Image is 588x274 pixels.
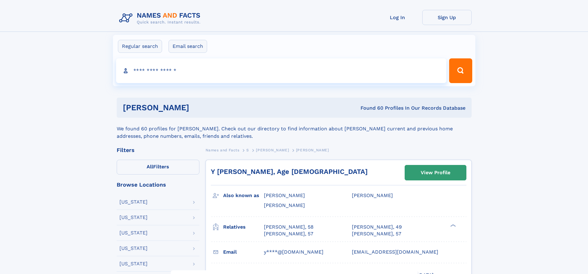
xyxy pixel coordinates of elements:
a: [PERSON_NAME], 57 [352,230,401,237]
a: S [246,146,249,154]
div: [US_STATE] [119,230,148,235]
a: Names and Facts [206,146,240,154]
a: Y [PERSON_NAME], Age [DEMOGRAPHIC_DATA] [211,168,368,175]
h3: Email [223,247,264,257]
a: [PERSON_NAME] [256,146,289,154]
div: [US_STATE] [119,200,148,204]
span: [PERSON_NAME] [352,192,393,198]
a: [PERSON_NAME], 49 [352,224,402,230]
span: S [246,148,249,152]
label: Filters [117,160,199,175]
div: We found 60 profiles for [PERSON_NAME]. Check out our directory to find information about [PERSON... [117,118,472,140]
a: Sign Up [422,10,472,25]
a: Log In [373,10,422,25]
h1: [PERSON_NAME] [123,104,275,112]
span: [PERSON_NAME] [264,202,305,208]
span: [PERSON_NAME] [264,192,305,198]
div: [US_STATE] [119,215,148,220]
div: [US_STATE] [119,246,148,251]
div: [US_STATE] [119,261,148,266]
a: View Profile [405,165,466,180]
span: [PERSON_NAME] [256,148,289,152]
div: Browse Locations [117,182,199,188]
div: Filters [117,147,199,153]
div: View Profile [421,166,450,180]
div: Found 60 Profiles In Our Records Database [275,105,465,112]
a: [PERSON_NAME], 58 [264,224,314,230]
button: Search Button [449,58,472,83]
input: search input [116,58,447,83]
span: [PERSON_NAME] [296,148,329,152]
label: Email search [169,40,207,53]
h3: Relatives [223,222,264,232]
a: [PERSON_NAME], 57 [264,230,313,237]
label: Regular search [118,40,162,53]
span: [EMAIL_ADDRESS][DOMAIN_NAME] [352,249,438,255]
img: Logo Names and Facts [117,10,206,27]
div: ❯ [449,223,456,227]
span: All [147,164,153,170]
h3: Also known as [223,190,264,201]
